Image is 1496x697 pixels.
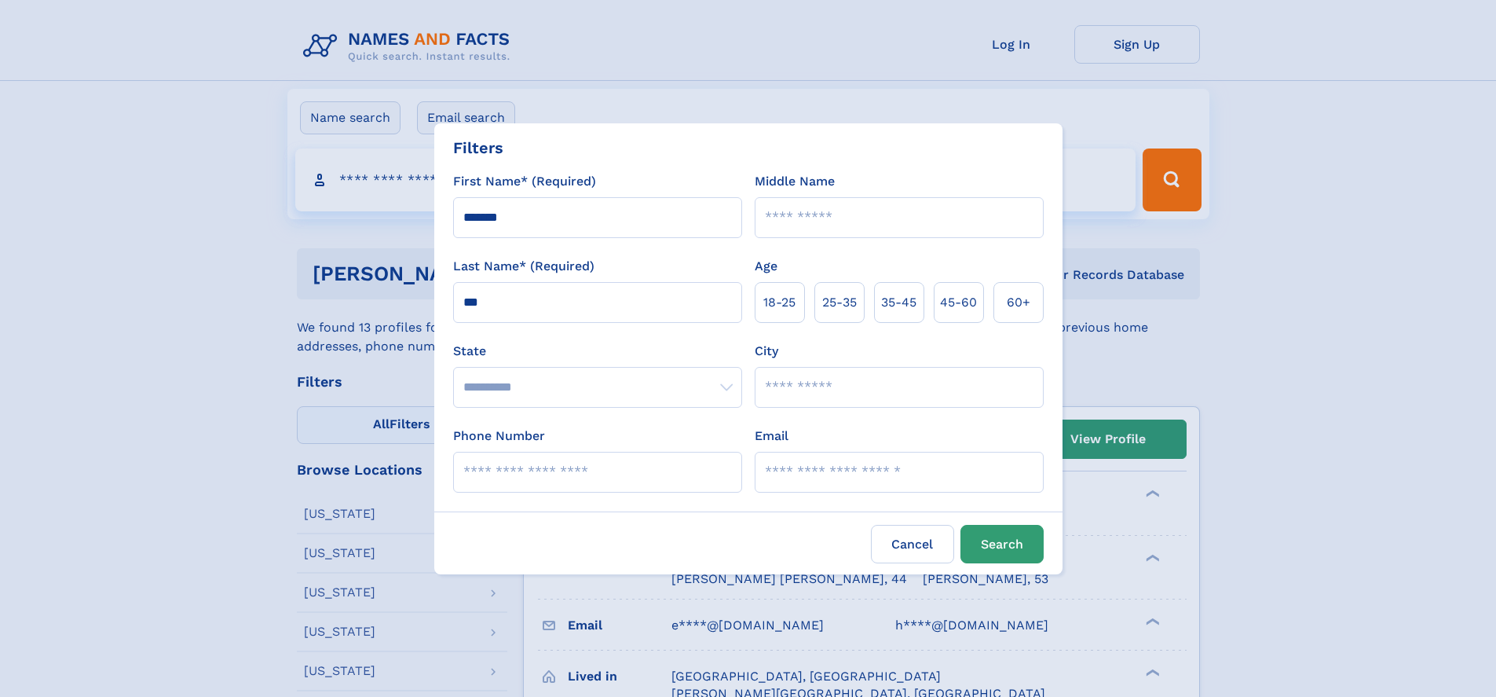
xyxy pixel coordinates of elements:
[453,342,742,361] label: State
[871,525,954,563] label: Cancel
[453,172,596,191] label: First Name* (Required)
[453,136,503,160] div: Filters
[822,293,857,312] span: 25‑35
[960,525,1044,563] button: Search
[453,257,594,276] label: Last Name* (Required)
[755,342,778,361] label: City
[453,427,545,446] label: Phone Number
[763,293,796,312] span: 18‑25
[755,257,777,276] label: Age
[755,172,835,191] label: Middle Name
[1007,293,1030,312] span: 60+
[755,427,788,446] label: Email
[881,293,916,312] span: 35‑45
[940,293,977,312] span: 45‑60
